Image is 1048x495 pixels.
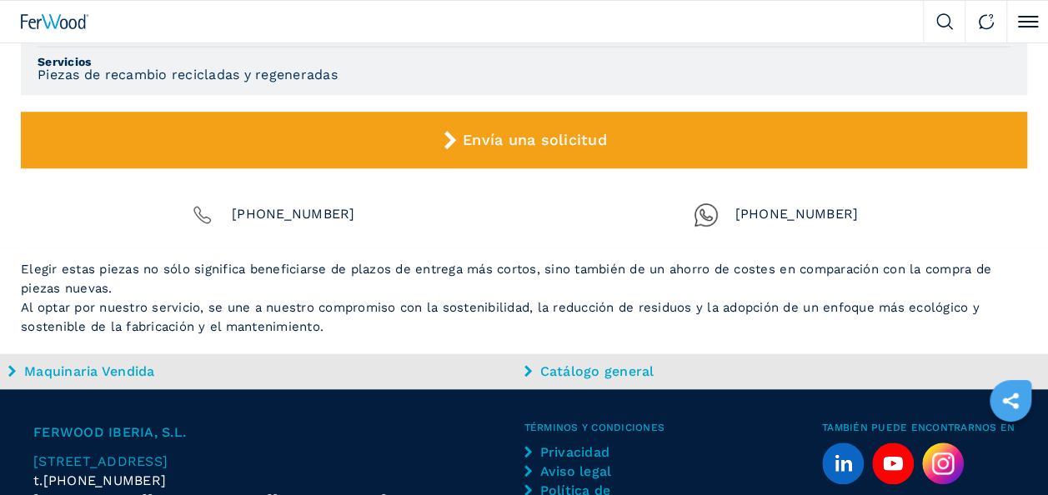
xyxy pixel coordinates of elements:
img: Search [936,13,953,30]
a: Catálogo general [524,362,1036,381]
span: [STREET_ADDRESS] [33,453,168,469]
p: Al optar por nuestro servicio, se une a nuestro compromiso con la sostenibilidad, la reducción de... [21,298,1027,337]
a: youtube [872,442,914,484]
span: [PHONE_NUMBER] [232,202,355,227]
iframe: Chat [977,420,1035,482]
span: Ferwood Iberia, S.L. [33,422,524,442]
button: Click to toggle menu [1006,1,1048,42]
div: t. [33,471,524,490]
a: Privacidad [524,442,644,462]
span: [PHONE_NUMBER] [43,471,167,490]
a: linkedin [822,442,864,484]
h3: Piezas de recambio recicladas y regeneradas [38,67,338,82]
a: Maquinaria Vendida [8,362,520,381]
span: Servicios [38,56,1010,67]
span: Envía una solicitud [463,131,607,148]
span: Términos y condiciones [524,422,822,432]
a: [STREET_ADDRESS] [33,452,524,471]
img: Instagram [922,442,964,484]
img: Ferwood [21,14,89,29]
button: Envía una solicitud [21,112,1027,168]
img: Phone [190,202,215,227]
img: Whatsapp [694,202,719,227]
span: También puede encontrarnos en [822,422,1015,432]
img: Contact us [978,13,995,30]
span: [PHONE_NUMBER] [735,202,859,227]
a: Aviso legal [524,462,644,481]
p: Elegir estas piezas no sólo significa beneficiarse de plazos de entrega más cortos, sino también ... [21,260,1027,298]
a: sharethis [990,380,1031,422]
